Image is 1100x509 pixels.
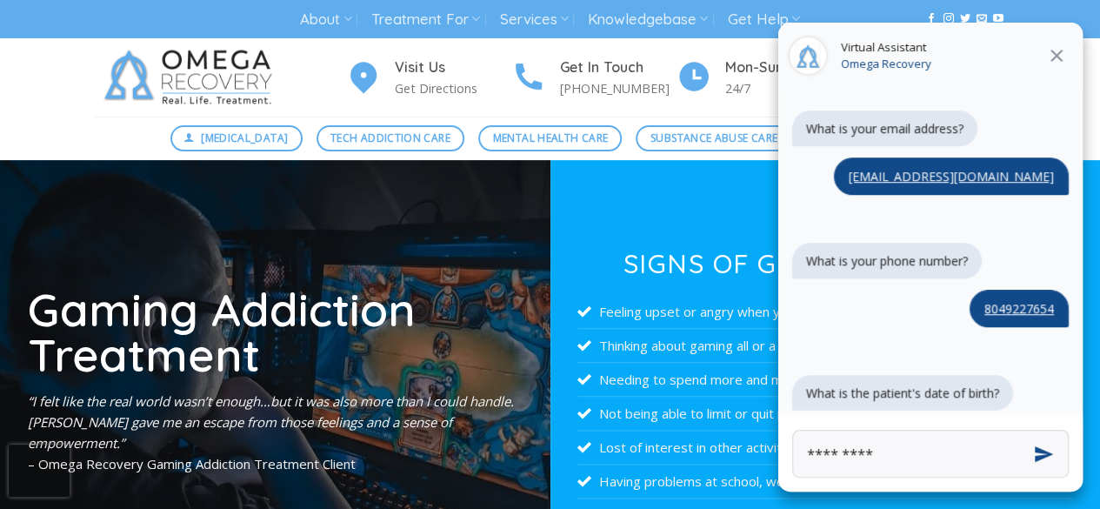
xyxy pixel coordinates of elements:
h4: Get In Touch [560,57,677,79]
a: Tech Addiction Care [317,125,465,151]
a: Follow on Twitter [960,13,970,25]
a: Send us an email [977,13,987,25]
a: Substance Abuse Care [636,125,791,151]
li: Thinking about gaming all or a lot of the time [577,329,1072,363]
iframe: reCAPTCHA [9,445,70,497]
span: [MEDICAL_DATA] [201,130,288,146]
a: Services [499,3,568,36]
a: [MEDICAL_DATA] [170,125,303,151]
span: Substance Abuse Care [650,130,777,146]
li: Not being able to limit or quit playing video games. [577,397,1072,431]
p: Get Directions [395,78,511,98]
img: Omega Recovery [94,38,290,117]
h4: Visit Us [395,57,511,79]
p: – Omega Recovery Gaming Addiction Treatment Client [28,391,523,474]
span: Tech Addiction Care [330,130,450,146]
h1: Gaming Addiction Treatment [28,286,523,378]
span: Mental Health Care [493,130,608,146]
a: Treatment For [371,3,480,36]
a: Follow on Instagram [943,13,953,25]
li: Lost of interest in other activities you used to like. [577,431,1072,465]
em: “I felt like the real world wasn’t enough…but it was also more than I could handle. [PERSON_NAME]... [28,392,514,452]
a: Follow on YouTube [993,13,1003,25]
p: [PHONE_NUMBER] [560,78,677,98]
a: Follow on Facebook [926,13,937,25]
a: Get Help [728,3,800,36]
a: Visit Us Get Directions [346,57,511,99]
p: 24/7 [725,78,842,98]
h4: Mon-Sun [725,57,842,79]
a: Mental Health Care [478,125,622,151]
li: Feeling upset or angry when you can’t play. [577,295,1072,329]
li: Needing to spend more and more time playing to feel better. [577,363,1072,397]
a: Get In Touch [PHONE_NUMBER] [511,57,677,99]
li: Having problems at school, work, or home because of your gaming [577,465,1072,499]
a: Knowledgebase [588,3,708,36]
h3: Signs of Gaming Addiction [577,251,1072,277]
a: About [300,3,351,36]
